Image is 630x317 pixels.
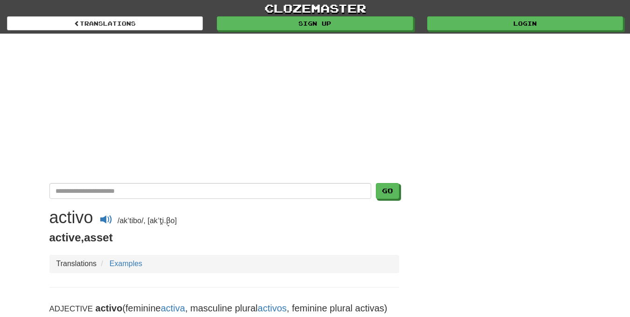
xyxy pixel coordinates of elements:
strong: activo [96,303,123,313]
a: Examples [110,260,142,268]
button: Play audio activo [95,212,118,230]
h1: activo [49,208,93,227]
li: Translations [56,259,97,269]
button: Go [376,183,399,199]
a: Sign up [217,16,413,30]
div: /akˈtibo/, [akˈt̪i.β̞o] [49,208,399,230]
input: Translate Spanish-English [49,183,371,199]
a: activa [161,303,185,313]
span: active [49,231,81,244]
a: activos [258,303,287,313]
span: asset [84,231,112,244]
a: Translations [7,16,203,30]
iframe: Advertisement [49,43,581,174]
a: Login [427,16,623,30]
p: , [49,230,399,246]
small: Adjective [49,304,93,313]
p: (feminine , masculine plural , feminine plural activas) [49,302,399,315]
